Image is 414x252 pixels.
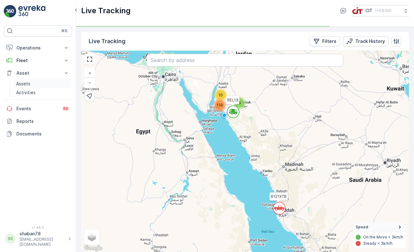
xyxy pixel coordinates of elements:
[16,81,30,87] p: Assets
[273,202,286,215] svg: `
[88,70,91,76] span: +
[4,67,72,79] button: Asset
[352,7,363,14] img: cit-logo_pOk6rL0.png
[343,36,389,46] button: Track History
[363,235,403,240] p: On the Move > 3km/h
[61,28,68,33] p: ⌘B
[4,231,72,247] button: SSshaban78[EMAIL_ADDRESS][DOMAIN_NAME]
[233,97,246,109] div: 4
[4,54,72,67] button: Fleet
[88,80,92,85] span: −
[81,6,131,16] p: Live Tracking
[16,70,59,76] p: Asset
[355,38,385,44] p: Track History
[218,93,223,97] span: 10
[14,88,72,97] a: Activities
[85,68,94,78] a: Zoom In
[147,54,343,66] input: Search by address
[4,226,72,229] span: v 1.48.0
[14,79,72,88] a: Assets
[4,115,72,128] a: Reports
[20,231,65,237] p: shaban78
[352,5,409,16] button: CIT(+03:00)
[4,42,72,54] button: Operations
[63,106,68,111] p: 99
[16,57,59,64] p: Fleet
[310,36,340,46] button: Filters
[238,100,241,105] span: 4
[4,5,16,18] img: logo
[85,54,94,64] a: View Fullscreen
[89,37,126,46] p: Live Tracking
[85,230,99,244] a: Layers
[213,99,226,112] div: 119
[365,8,373,14] p: CIT
[16,131,69,137] p: Documents
[5,234,15,244] div: SS
[16,89,36,96] p: Activities
[375,8,391,13] p: ( +03:00 )
[214,89,227,101] div: 10
[4,102,72,115] a: Events99
[273,202,281,211] div: `
[356,225,368,230] span: Speed
[18,5,45,18] img: logo_light-DOdMpM7g.png
[216,103,223,107] span: 119
[85,78,94,87] a: Zoom Out
[363,241,393,246] p: Steady < 3km/h
[353,222,406,232] summary: Speed
[16,45,59,51] p: Operations
[4,128,72,140] a: Documents
[20,237,65,247] p: [EMAIL_ADDRESS][DOMAIN_NAME]
[322,38,336,44] p: Filters
[16,106,58,112] p: Events
[16,118,69,124] p: Reports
